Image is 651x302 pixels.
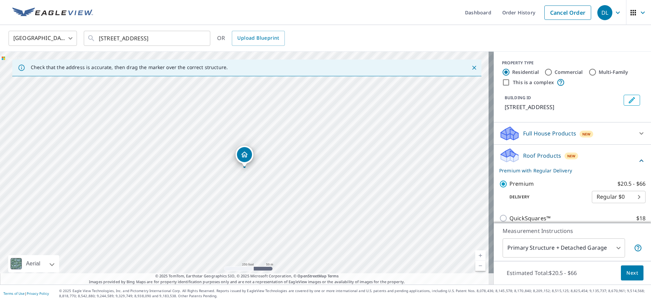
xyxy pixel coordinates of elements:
[3,291,25,296] a: Terms of Use
[513,79,554,86] label: This is a complex
[297,273,326,278] a: OpenStreetMap
[3,291,49,296] p: |
[475,250,486,261] a: Current Level 17, Zoom In
[475,261,486,271] a: Current Level 17, Zoom Out
[509,214,550,223] p: QuickSquares™
[232,31,284,46] a: Upload Blueprint
[12,8,93,18] img: EV Logo
[499,194,592,200] p: Delivery
[155,273,339,279] span: © 2025 TomTom, Earthstar Geographics SIO, © 2025 Microsoft Corporation, ©
[544,5,591,20] a: Cancel Order
[499,125,646,142] div: Full House ProductsNew
[523,152,561,160] p: Roof Products
[237,34,279,42] span: Upload Blueprint
[9,29,77,48] div: [GEOGRAPHIC_DATA]
[634,244,642,252] span: Your report will include the primary structure and a detached garage if one exists.
[509,180,534,188] p: Premium
[505,103,621,111] p: [STREET_ADDRESS]
[27,291,49,296] a: Privacy Policy
[592,187,646,207] div: Regular $0
[501,265,582,280] p: Estimated Total: $20.5 - $66
[470,63,479,72] button: Close
[8,255,59,272] div: Aerial
[505,95,531,101] p: BUILDING ID
[499,167,637,174] p: Premium with Regular Delivery
[523,129,576,137] p: Full House Products
[626,269,638,277] span: Next
[567,153,576,159] span: New
[59,288,648,299] p: © 2025 Eagle View Technologies, Inc. and Pictometry International Corp. All Rights Reserved. Repo...
[636,214,646,223] p: $18
[236,146,253,167] div: Dropped pin, building 1, Residential property, 140 Sylvan Ave Leonia, NJ 07605
[597,5,612,20] div: DL
[621,265,643,281] button: Next
[582,131,591,137] span: New
[502,60,643,66] div: PROPERTY TYPE
[599,69,628,76] label: Multi-Family
[31,64,228,70] p: Check that the address is accurate, then drag the marker over the correct structure.
[328,273,339,278] a: Terms
[503,238,625,258] div: Primary Structure + Detached Garage
[555,69,583,76] label: Commercial
[503,227,642,235] p: Measurement Instructions
[512,69,539,76] label: Residential
[617,180,646,188] p: $20.5 - $66
[624,95,640,106] button: Edit building 1
[499,147,646,174] div: Roof ProductsNewPremium with Regular Delivery
[99,29,196,48] input: Search by address or latitude-longitude
[24,255,42,272] div: Aerial
[217,31,285,46] div: OR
